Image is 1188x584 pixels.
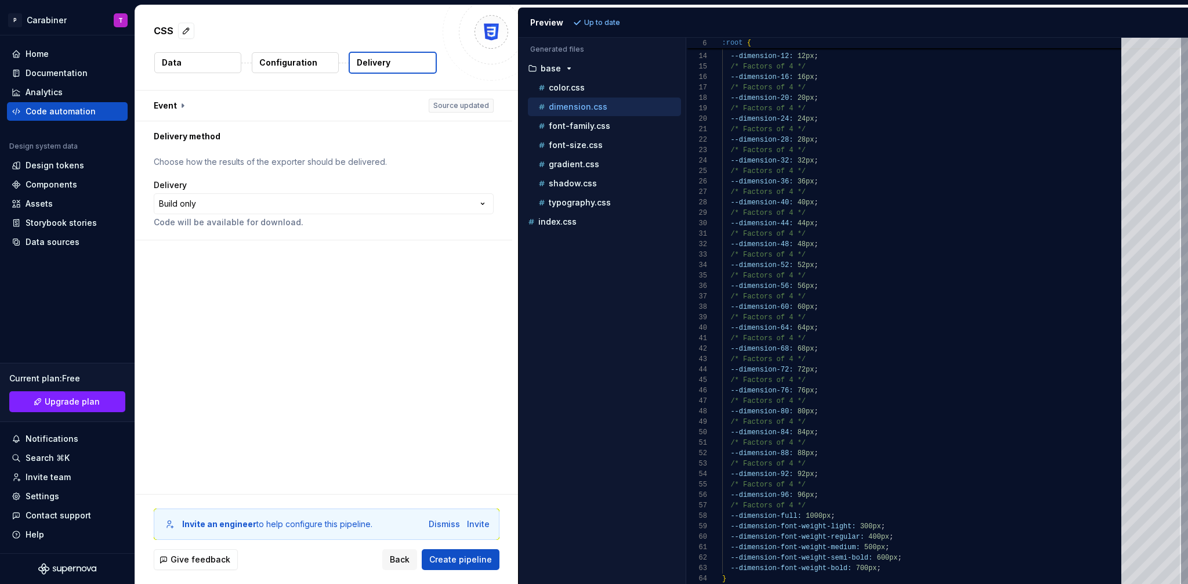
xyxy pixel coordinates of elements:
button: Help [7,525,128,544]
span: /* Factors of 4 */ [730,63,806,71]
div: 35 [686,271,707,281]
div: Analytics [26,86,63,98]
span: ; [814,282,818,290]
div: 18 [686,93,707,103]
button: Delivery [349,52,437,74]
span: /* Factors of 4 */ [730,146,806,154]
span: 52px [797,261,814,269]
a: Assets [7,194,128,213]
span: ; [814,52,818,60]
span: 24px [797,115,814,123]
p: index.css [538,217,577,226]
span: --dimension-font-weight-medium: [730,543,860,551]
span: :root [722,39,743,47]
div: 29 [686,208,707,218]
a: Storybook stories [7,214,128,232]
div: Invite [467,518,490,530]
p: Choose how the results of the exporter should be delivered. [154,156,494,168]
div: Storybook stories [26,217,97,229]
div: 34 [686,260,707,271]
a: Settings [7,487,128,506]
div: 15 [686,62,707,72]
span: /* Factors of 4 */ [730,355,806,363]
div: 41 [686,333,707,344]
a: Documentation [7,64,128,82]
span: ; [814,73,818,81]
div: 47 [686,396,707,406]
div: Invite team [26,471,71,483]
p: Generated files [530,45,674,54]
div: 37 [686,291,707,302]
span: ; [814,199,818,207]
span: ; [814,324,818,332]
span: /* Factors of 4 */ [730,334,806,343]
div: Dismiss [429,518,460,530]
a: Design tokens [7,156,128,175]
div: 62 [686,553,707,563]
span: --dimension-font-weight-regular: [730,533,864,541]
span: ; [814,470,818,478]
p: color.css [549,83,585,92]
div: to help configure this pipeline. [182,518,372,530]
span: 300px [860,522,881,531]
span: Upgrade plan [45,396,100,408]
button: font-size.css [528,139,681,152]
span: ; [876,564,881,572]
span: --dimension-96: [730,491,793,499]
span: ; [814,449,818,457]
span: ; [814,157,818,165]
div: 31 [686,229,707,239]
a: Analytics [7,83,128,102]
span: ; [814,240,818,248]
button: shadow.css [528,177,681,190]
span: 500px [864,543,885,551]
div: 17 [686,82,707,93]
p: Code will be available for download. [154,217,494,228]
span: ; [814,219,818,228]
span: --dimension-20: [730,94,793,102]
p: font-size.css [549,140,603,150]
span: 28px [797,136,814,144]
div: Code automation [26,106,96,117]
div: 59 [686,521,707,532]
span: ; [881,522,885,531]
p: font-family.css [549,121,610,131]
div: 33 [686,250,707,260]
div: 30 [686,218,707,229]
span: --dimension-52: [730,261,793,269]
span: --dimension-font-weight-bold: [730,564,852,572]
div: 28 [686,197,707,208]
div: 46 [686,385,707,396]
span: ; [889,533,893,541]
label: Delivery [154,179,187,191]
div: 20 [686,114,707,124]
div: 32 [686,239,707,250]
span: /* Factors of 4 */ [730,188,806,196]
button: Give feedback [154,549,238,570]
span: /* Factors of 4 */ [730,251,806,259]
svg: Supernova Logo [38,563,96,575]
button: index.css [523,215,681,228]
span: 80px [797,408,814,416]
div: T [118,16,123,25]
div: 21 [686,124,707,135]
div: Current plan : Free [9,373,125,384]
span: --dimension-92: [730,470,793,478]
div: 55 [686,480,707,490]
span: --dimension-40: [730,199,793,207]
p: shadow.css [549,179,597,188]
span: --dimension-68: [730,345,793,353]
a: Home [7,45,128,63]
div: Design system data [9,142,78,151]
div: 43 [686,354,707,365]
span: /* Factors of 4 */ [730,481,806,489]
button: font-family.css [528,120,681,132]
p: dimension.css [549,102,607,111]
a: Upgrade plan [9,391,125,412]
p: Up to date [584,18,620,27]
span: 32px [797,157,814,165]
div: Design tokens [26,160,84,171]
div: Home [26,48,49,60]
span: --dimension-64: [730,324,793,332]
span: 400px [868,533,889,541]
